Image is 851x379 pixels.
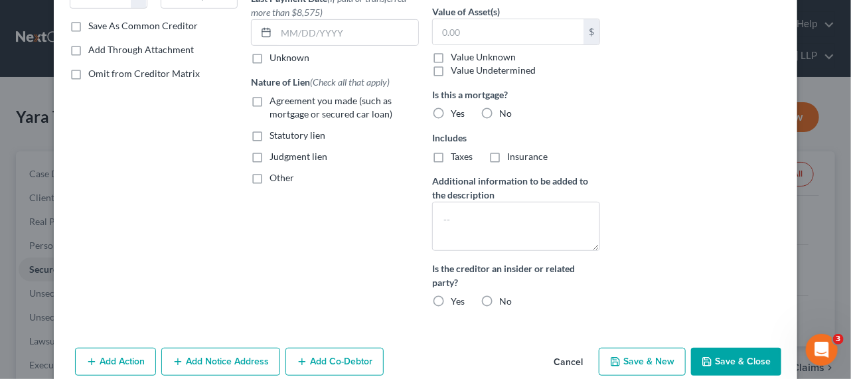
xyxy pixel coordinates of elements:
label: Is this a mortgage? [432,88,600,102]
input: MM/DD/YYYY [276,20,418,45]
span: Yes [451,108,465,119]
span: Judgment lien [270,151,327,162]
label: Includes [432,131,600,145]
label: Value of Asset(s) [432,5,500,19]
span: No [499,108,512,119]
label: Add Through Attachment [88,43,194,56]
button: Add Co-Debtor [285,348,384,376]
span: Other [270,172,294,183]
span: (Check all that apply) [310,76,390,88]
span: Yes [451,295,465,307]
label: Save As Common Creditor [88,19,198,33]
label: Unknown [270,51,309,64]
span: Agreement you made (such as mortgage or secured car loan) [270,95,392,119]
label: Is the creditor an insider or related party? [432,262,600,289]
label: Value Unknown [451,50,516,64]
span: Statutory lien [270,129,325,141]
span: No [499,295,512,307]
input: 0.00 [433,19,583,44]
button: Save & Close [691,348,781,376]
div: $ [583,19,599,44]
span: 3 [833,334,844,344]
label: Additional information to be added to the description [432,174,600,202]
label: Value Undetermined [451,64,536,77]
button: Save & New [599,348,686,376]
span: Omit from Creditor Matrix [88,68,200,79]
iframe: Intercom live chat [806,334,838,366]
button: Add Notice Address [161,348,280,376]
span: Taxes [451,151,473,162]
button: Cancel [543,349,593,376]
button: Add Action [75,348,156,376]
span: Insurance [507,151,548,162]
label: Nature of Lien [251,75,390,89]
